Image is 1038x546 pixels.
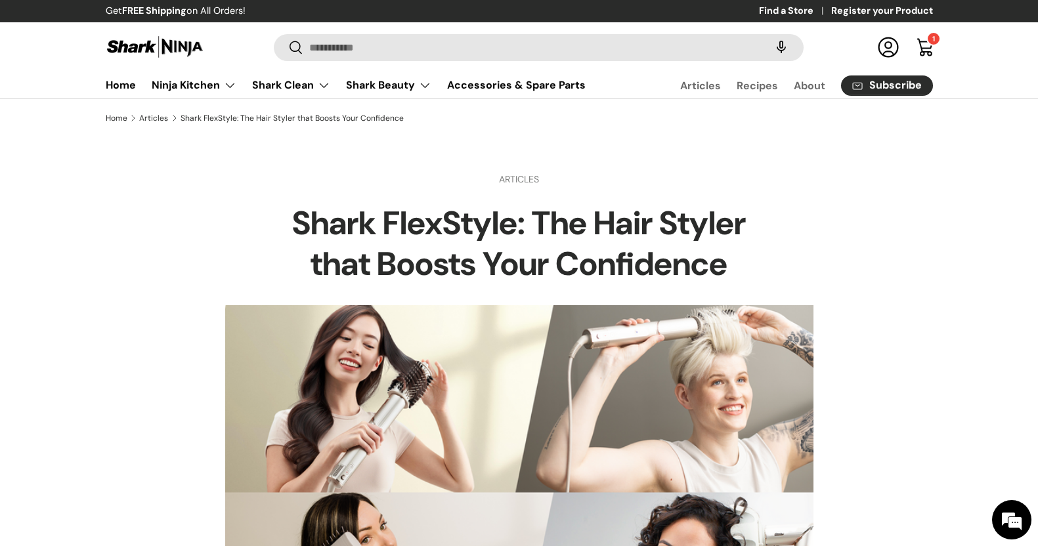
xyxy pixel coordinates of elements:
[831,4,933,18] a: Register your Product
[139,114,168,122] a: Articles
[447,72,586,98] a: Accessories & Spare Parts
[252,72,330,98] a: Shark Clean
[737,73,778,98] a: Recipes
[144,72,244,98] summary: Ninja Kitchen
[106,72,136,98] a: Home
[794,73,825,98] a: About
[106,112,933,124] nav: Breadcrumbs
[760,33,802,62] speech-search-button: Search by voice
[499,173,539,185] a: Articles
[106,114,127,122] a: Home
[346,72,431,98] a: Shark Beauty
[267,203,771,284] h1: Shark FlexStyle: The Hair Styler that Boosts Your Confidence
[841,75,933,96] a: Subscribe
[106,72,586,98] nav: Primary
[106,34,204,60] img: Shark Ninja Philippines
[869,80,922,91] span: Subscribe
[122,5,186,16] strong: FREE Shipping
[152,72,236,98] a: Ninja Kitchen
[338,72,439,98] summary: Shark Beauty
[181,114,404,122] a: Shark FlexStyle: The Hair Styler that Boosts Your Confidence
[106,4,246,18] p: Get on All Orders!
[244,72,338,98] summary: Shark Clean
[680,73,721,98] a: Articles
[932,34,935,43] span: 1
[649,72,933,98] nav: Secondary
[759,4,831,18] a: Find a Store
